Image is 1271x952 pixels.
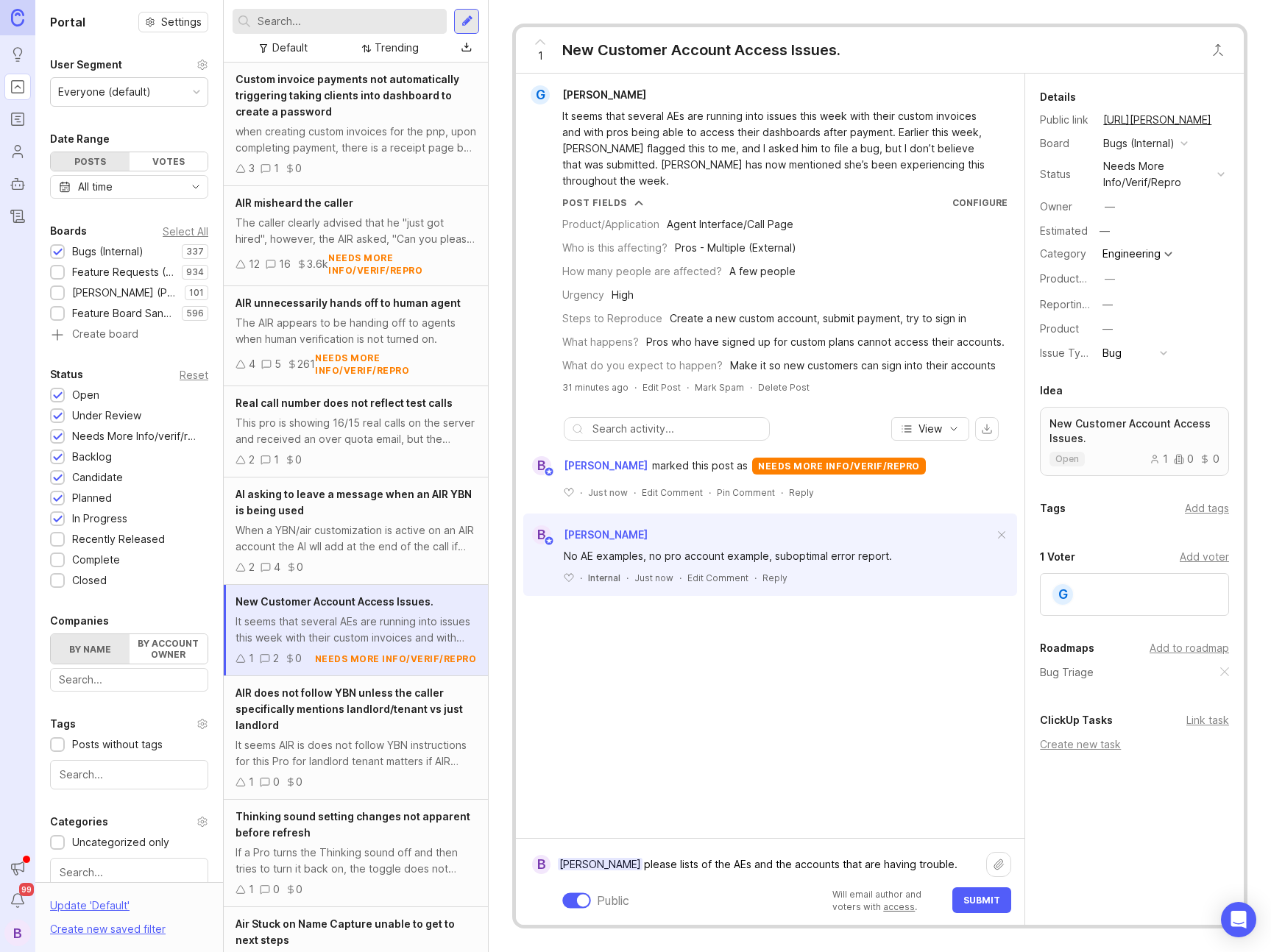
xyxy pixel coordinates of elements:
[279,256,291,272] div: 16
[249,356,255,372] div: 4
[72,264,174,280] div: Feature Requests (Internal)
[1040,664,1094,681] a: Bug Triage
[580,486,582,499] div: ·
[1040,88,1076,106] div: Details
[130,634,208,664] label: By account owner
[789,486,814,499] div: Reply
[1103,135,1175,152] div: Bugs (Internal)
[78,179,113,195] div: All time
[597,892,629,909] div: Public
[1102,345,1122,361] div: Bug
[4,920,31,946] button: B
[634,486,636,499] div: ·
[72,552,120,568] div: Complete
[58,84,151,100] div: Everyone (default)
[564,528,648,541] span: [PERSON_NAME]
[544,536,555,547] img: member badge
[236,917,455,946] span: Air Stuck on Name Capture unable to get to next steps
[1055,453,1079,465] p: open
[50,329,208,342] a: Create board
[562,108,995,189] div: It seems that several AEs are running into issues this week with their custom invoices and with p...
[652,458,748,474] span: marked this post as
[236,315,476,347] div: The AIR appears to be handing off to agents when human verification is not turned on.
[72,572,107,589] div: Closed
[315,653,477,665] div: needs more info/verif/repro
[273,774,280,790] div: 0
[236,124,476,156] div: when creating custom invoices for the pnp, upon completing payment, there is a receipt page but i...
[224,585,488,676] a: New Customer Account Access Issues.It seems that several AEs are running into issues this week wi...
[1051,583,1074,606] div: G
[762,572,787,584] div: Reply
[186,308,204,319] p: 596
[562,334,639,350] div: What happens?
[72,428,201,444] div: Needs More Info/verif/repro
[273,881,280,898] div: 0
[295,650,302,667] div: 0
[1040,736,1229,753] div: Create new task
[562,358,723,374] div: What do you expect to happen?
[236,415,476,447] div: This pro is showing 16/15 real calls on the server and received an over quota email, but the dash...
[562,263,722,280] div: How many people are affected?
[918,422,942,436] span: View
[592,421,762,437] input: Search activity...
[626,572,629,584] div: ·
[562,196,627,209] div: Post Fields
[72,531,165,547] div: Recently Released
[72,408,141,424] div: Under Review
[224,63,488,186] a: Custom invoice payments not automatically triggering taking clients into dashboard to create a pa...
[1102,296,1113,313] div: —
[236,595,433,608] span: New Customer Account Access Issues.
[224,676,488,800] a: AIR does not follow YBN unless the caller specifically mentions landlord/tenant vs just landlordI...
[1099,110,1216,129] a: [URL][PERSON_NAME]
[72,244,144,260] div: Bugs (Internal)
[249,160,255,177] div: 3
[562,240,668,256] div: Who is this affecting?
[1040,272,1118,285] label: ProductboardID
[297,559,303,575] div: 0
[236,686,463,731] span: AIR does not follow YBN unless the caller specifically mentions landlord/tenant vs just landlord
[1040,322,1079,335] label: Product
[634,381,637,394] div: ·
[532,456,551,475] div: B
[130,152,208,171] div: Votes
[675,240,796,256] div: Pros - Multiple (External)
[1221,902,1256,937] div: Open Intercom Messenger
[562,216,659,232] div: Product/Application
[1103,158,1211,191] div: needs more info/verif/repro
[50,56,122,74] div: User Segment
[562,381,629,394] span: 31 minutes ago
[1049,416,1219,446] p: New Customer Account Access Issues.
[4,74,31,100] a: Portal
[224,386,488,477] a: Real call number does not reflect test callsThis pro is showing 16/15 real calls on the server an...
[1040,135,1091,152] div: Board
[952,887,1011,913] button: Submit
[1040,500,1066,517] div: Tags
[1105,271,1115,287] div: —
[50,612,109,630] div: Companies
[72,736,163,753] div: Posts without tags
[297,356,315,372] div: 261
[1180,549,1229,565] div: Add voter
[729,263,796,280] div: A few people
[328,252,476,277] div: needs more info/verif/repro
[236,215,476,247] div: The caller clearly advised that he "just got hired", however, the AIR asked, "Can you please clar...
[1150,640,1229,656] div: Add to roadmap
[562,310,662,327] div: Steps to Reproduce
[163,227,208,235] div: Select All
[634,572,673,584] span: Just now
[1040,639,1094,657] div: Roadmaps
[679,572,681,584] div: ·
[236,810,470,839] span: Thinking sound setting changes not apparent before refresh
[236,196,353,209] span: AIR misheard the caller
[249,650,254,667] div: 1
[307,256,328,272] div: 3.6k
[249,881,254,898] div: 1
[186,246,204,257] p: 337
[538,48,543,64] span: 1
[4,138,31,165] a: Users
[249,256,260,272] div: 12
[4,106,31,132] a: Roadmaps
[50,13,85,31] h1: Portal
[273,650,279,667] div: 2
[72,449,112,465] div: Backlog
